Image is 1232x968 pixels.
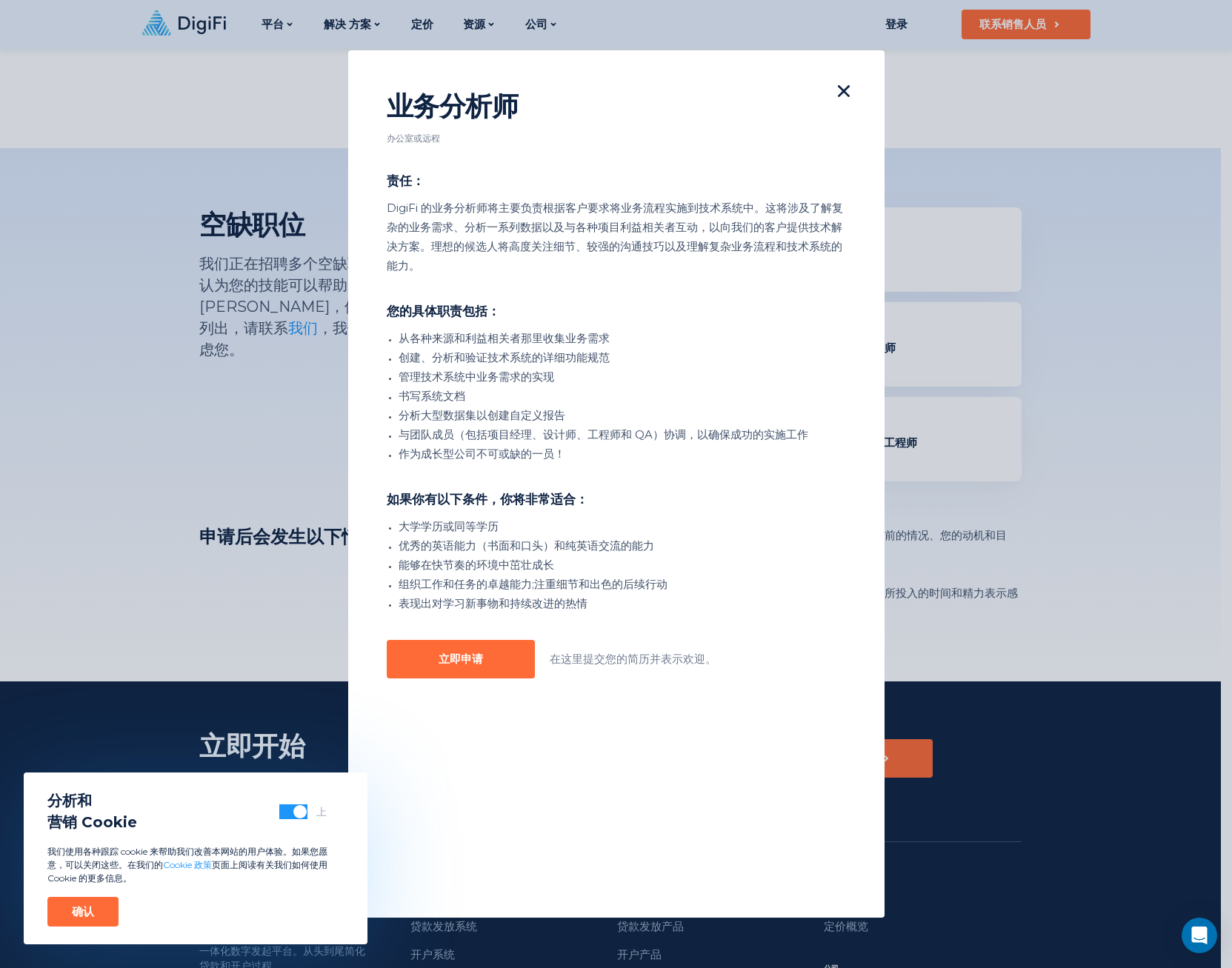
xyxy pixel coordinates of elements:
div: 在这里提交您的简历并表示欢迎。 [550,650,716,669]
div: 您的具体职责包括： [387,302,846,320]
div: 确认 [72,904,94,919]
li: 能够在快节奏的环境中茁壮成长 [399,555,846,575]
li: 分析大型数据集以创建自定义报告 [399,406,846,425]
button: 立即申请 [387,640,535,678]
li: 与团队成员（包括项目经理、设计师、工程师和 QA）协调，以确保成功的实施工作 [399,425,846,444]
div: 上 [316,804,327,819]
div: 责任： [387,172,846,190]
li: 从各种来源和利益相关者那里收集业务需求 [399,329,846,348]
div: DigiFi 的业务分析师将主要负责根据客户要求将业务流程实施到技术系统中。这将涉及了解复杂的业务需求、分析一系列数据以及与各种项目利益相关者互动，以向我们的客户提供技术解决方案。理想的候选人将... [387,198,846,276]
div: 业务分析师 [387,89,828,123]
li: 管理技术系统中业务需求的实现 [399,367,846,387]
li: 大学学历或同等学历 [399,517,846,536]
span: 营销 Cookie [47,812,137,833]
li: 创建、分析和验证技术系统的详细功能规范 [399,348,846,367]
div: 办公室或远程 [387,132,846,145]
a: Cookie 政策 [163,859,212,870]
li: 作为成长型公司不可或缺的一员！ [399,444,846,464]
font: 我们使用各种跟踪 cookie 来帮助我们改善本网站的用户体验。如果您愿意，可以关闭这些。在我们的 页面上阅读有关我们如何使用 Cookie 的更多信息。 [47,846,327,884]
li: 书写系统文档 [399,387,846,406]
div: 如果你有以下条件，你将非常适合： [387,490,846,508]
li: 组织工作和任务的卓越能力;注重细节和出色的后续行动 [399,575,846,594]
span: 分析和 [47,790,137,812]
li: 表现出对学习新事物和持续改进的热情 [399,594,846,613]
div: 立即申请 [439,652,483,667]
li: 优秀的英语能力（书面和口头）和纯英语交流的能力 [399,536,846,555]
